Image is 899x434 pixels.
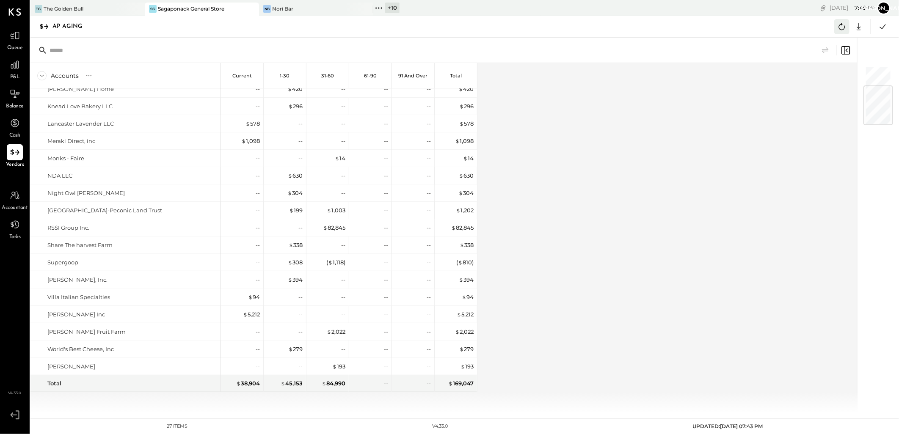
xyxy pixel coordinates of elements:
div: 82,845 [323,224,345,232]
div: -- [298,224,303,232]
div: 14 [335,154,345,162]
div: -- [256,154,260,162]
span: $ [241,137,246,144]
div: -- [341,120,345,128]
div: 304 [458,189,474,197]
div: 14 [463,154,474,162]
div: -- [384,120,388,128]
span: $ [288,172,292,179]
span: $ [322,380,326,387]
span: $ [461,363,465,370]
p: 31-60 [321,73,334,79]
div: Accounts [51,71,79,80]
div: -- [427,189,431,197]
div: 338 [289,241,303,249]
div: 394 [288,276,303,284]
span: $ [248,294,253,300]
div: 296 [459,102,474,110]
button: [PERSON_NAME] [877,1,891,15]
span: $ [462,294,466,300]
div: AP Aging [52,20,91,33]
div: -- [427,154,431,162]
span: $ [245,120,250,127]
div: -- [427,102,431,110]
span: Vendors [6,161,24,169]
span: $ [289,242,293,248]
div: -- [427,85,431,93]
span: $ [456,207,461,214]
div: -- [256,241,260,249]
div: -- [256,328,260,336]
div: -- [427,345,431,353]
div: [PERSON_NAME] Fruit Farm [47,328,126,336]
div: -- [341,345,345,353]
div: -- [298,293,303,301]
span: $ [328,259,333,266]
span: $ [332,363,337,370]
span: $ [288,259,292,266]
div: [GEOGRAPHIC_DATA]-Peconic Land Trust [47,206,162,214]
div: NDA LLC [47,172,72,180]
div: -- [384,172,388,180]
p: 61-90 [364,73,377,79]
div: -- [341,189,345,197]
span: $ [455,328,460,335]
div: -- [256,206,260,214]
a: Queue [0,27,29,52]
span: $ [455,137,460,144]
span: $ [463,155,468,162]
div: 1,003 [327,206,345,214]
span: $ [323,224,328,231]
div: -- [298,154,303,162]
span: $ [459,346,464,352]
span: $ [288,346,293,352]
div: -- [384,85,388,93]
div: Share The harvest Farm [47,241,113,249]
div: -- [427,276,431,284]
div: Supergoop [47,258,78,266]
div: 2,022 [327,328,345,336]
span: $ [327,328,331,335]
div: 279 [288,345,303,353]
div: -- [341,137,345,145]
div: -- [427,363,431,371]
span: $ [457,311,461,318]
span: $ [288,103,293,110]
div: 1,098 [241,137,260,145]
div: SG [149,5,157,13]
div: Night Owl [PERSON_NAME] [47,189,125,197]
div: 27 items [167,423,188,430]
span: $ [460,242,464,248]
div: -- [256,102,260,110]
div: -- [341,310,345,319]
div: -- [384,224,388,232]
div: Villa Italian Specialties [47,293,110,301]
span: $ [289,207,294,214]
div: Monks - Faire [47,154,84,162]
div: -- [427,379,431,387]
div: World's Best Cheese, Inc [47,345,114,353]
div: -- [341,172,345,180]
div: 169,047 [448,379,474,387]
div: -- [256,172,260,180]
div: -- [298,310,303,319]
div: 308 [288,258,303,266]
div: -- [256,345,260,353]
div: -- [384,379,388,387]
div: -- [298,120,303,128]
div: Sagaponack General Store [158,5,224,12]
div: -- [384,328,388,336]
div: 82,845 [451,224,474,232]
div: -- [341,293,345,301]
span: Queue [7,44,23,52]
span: Cash [9,132,20,140]
div: + 10 [385,3,400,13]
span: $ [236,380,241,387]
a: Balance [0,86,29,110]
span: P&L [10,74,20,81]
span: $ [448,380,453,387]
div: -- [427,241,431,249]
span: $ [459,103,464,110]
div: The Golden Bull [44,5,83,12]
div: 94 [462,293,474,301]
